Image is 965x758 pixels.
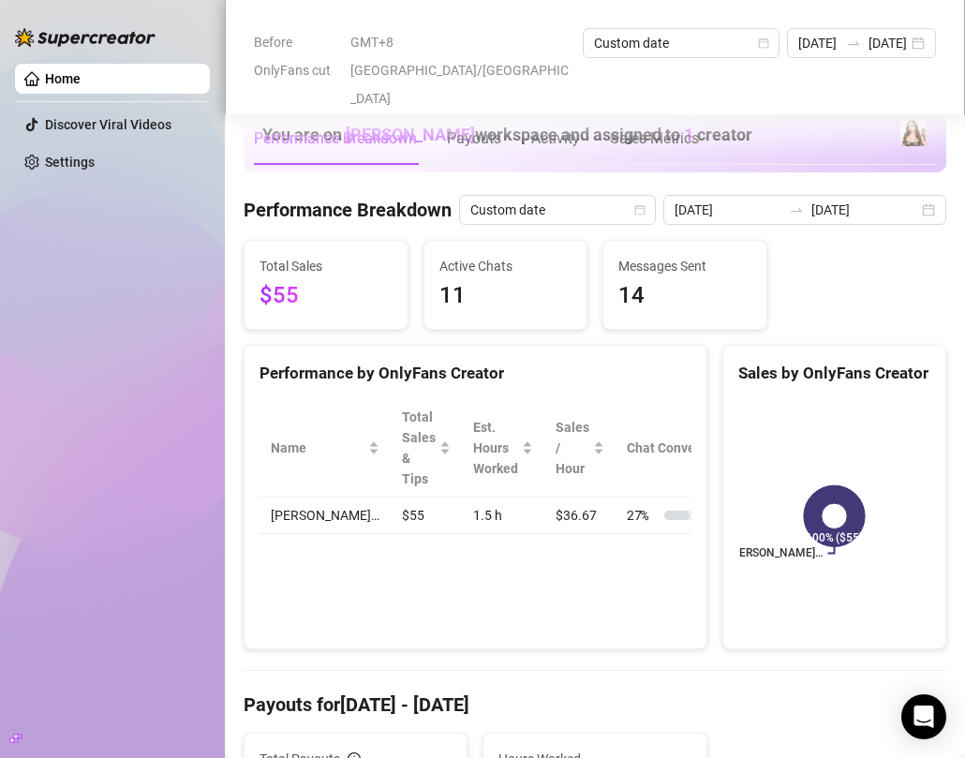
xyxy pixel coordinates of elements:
[594,29,768,57] span: Custom date
[45,117,171,132] a: Discover Viral Videos
[544,399,616,498] th: Sales / Hour
[260,256,393,276] span: Total Sales
[738,361,930,386] div: Sales by OnlyFans Creator
[618,278,751,314] span: 14
[439,278,572,314] span: 11
[811,200,918,220] input: End date
[45,71,81,86] a: Home
[244,197,452,223] h4: Performance Breakdown
[470,196,645,224] span: Custom date
[798,33,839,53] input: Start date
[254,28,339,84] span: Before OnlyFans cut
[846,36,861,51] span: to
[260,361,691,386] div: Performance by OnlyFans Creator
[846,36,861,51] span: swap-right
[271,438,364,458] span: Name
[868,33,909,53] input: End date
[260,278,393,314] span: $55
[447,127,501,150] div: Payouts
[618,256,751,276] span: Messages Sent
[556,417,589,479] span: Sales / Hour
[350,28,572,112] span: GMT+8 [GEOGRAPHIC_DATA]/[GEOGRAPHIC_DATA]
[15,28,156,47] img: logo-BBDzfeDw.svg
[391,498,462,534] td: $55
[675,200,781,220] input: Start date
[901,694,946,739] div: Open Intercom Messenger
[439,256,572,276] span: Active Chats
[531,127,580,150] div: Activity
[758,37,769,49] span: calendar
[610,127,699,150] div: Sales Metrics
[473,417,518,479] div: Est. Hours Worked
[789,202,804,217] span: swap-right
[260,498,391,534] td: [PERSON_NAME]…
[789,202,804,217] span: to
[462,498,544,534] td: 1.5 h
[616,399,774,498] th: Chat Conversion
[244,691,946,718] h4: Payouts for [DATE] - [DATE]
[634,204,646,216] span: calendar
[728,547,822,560] text: [PERSON_NAME]…
[260,399,391,498] th: Name
[402,407,436,489] span: Total Sales & Tips
[544,498,616,534] td: $36.67
[391,399,462,498] th: Total Sales & Tips
[45,155,95,170] a: Settings
[627,505,657,526] span: 27 %
[627,438,748,458] span: Chat Conversion
[254,127,417,150] div: Performance Breakdown
[9,732,22,745] span: build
